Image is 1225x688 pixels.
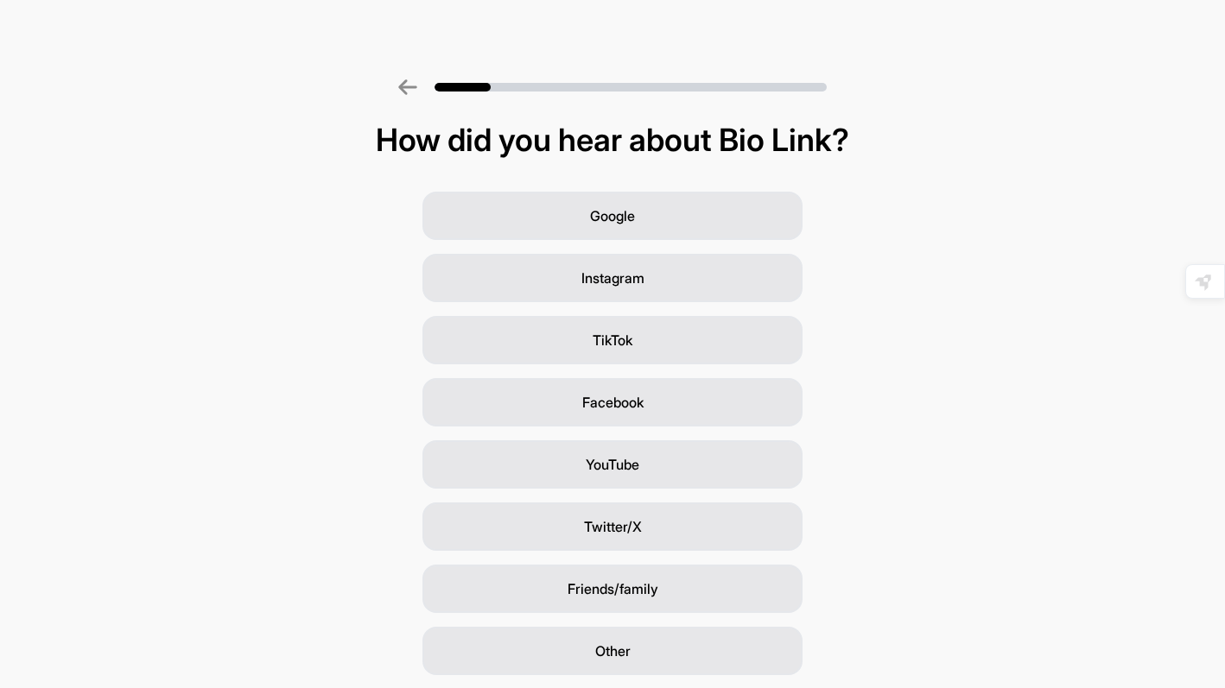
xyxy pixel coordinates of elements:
[9,123,1216,157] div: How did you hear about Bio Link?
[586,454,639,475] span: YouTube
[584,516,642,537] span: Twitter/X
[593,330,632,350] span: TikTok
[582,392,644,413] span: Facebook
[590,205,635,226] span: Google
[568,578,658,599] span: Friends/family
[595,641,631,661] span: Other
[581,268,644,288] span: Instagram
